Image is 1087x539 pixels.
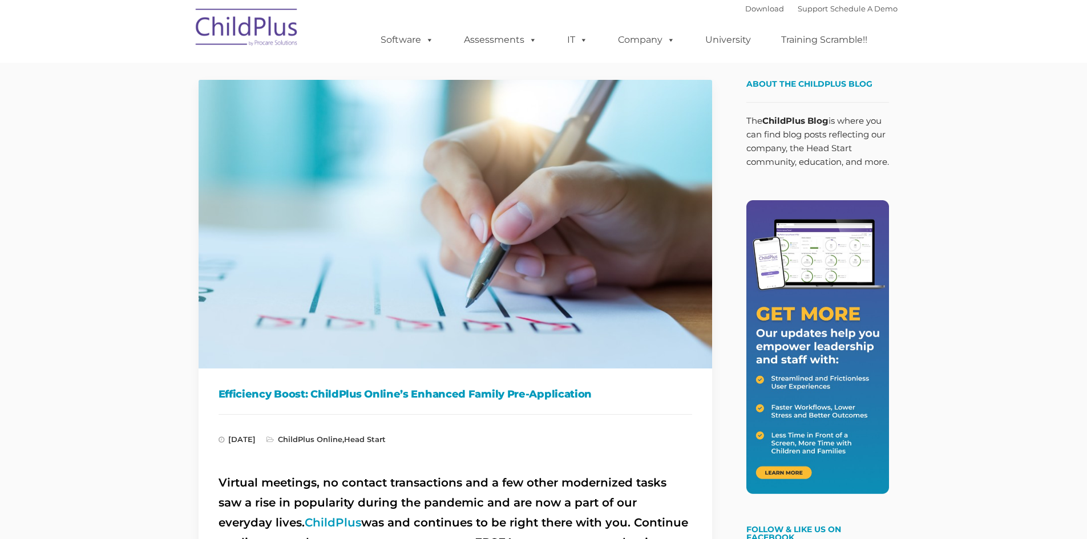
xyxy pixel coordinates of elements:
a: University [694,29,762,51]
font: | [745,4,898,13]
a: Training Scramble!! [770,29,879,51]
img: Get More - Our updates help you empower leadership and staff. [746,200,889,494]
a: Schedule A Demo [830,4,898,13]
img: ChildPlus by Procare Solutions [190,1,304,58]
a: Software [369,29,445,51]
span: About the ChildPlus Blog [746,79,872,89]
a: ChildPlus Online [278,435,342,444]
img: Efficiency Boost: ChildPlus Online's Enhanced Family Pre-Application Process - Streamlining Appli... [199,80,712,368]
a: Download [745,4,784,13]
strong: ChildPlus Blog [762,115,829,126]
span: [DATE] [219,435,256,444]
a: Head Start [344,435,386,444]
a: ChildPlus [305,516,361,529]
a: IT [556,29,599,51]
a: Company [607,29,686,51]
h1: Efficiency Boost: ChildPlus Online’s Enhanced Family Pre-Application [219,386,692,403]
span: , [266,435,386,444]
p: The is where you can find blog posts reflecting our company, the Head Start community, education,... [746,114,889,169]
a: Support [798,4,828,13]
a: Assessments [452,29,548,51]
